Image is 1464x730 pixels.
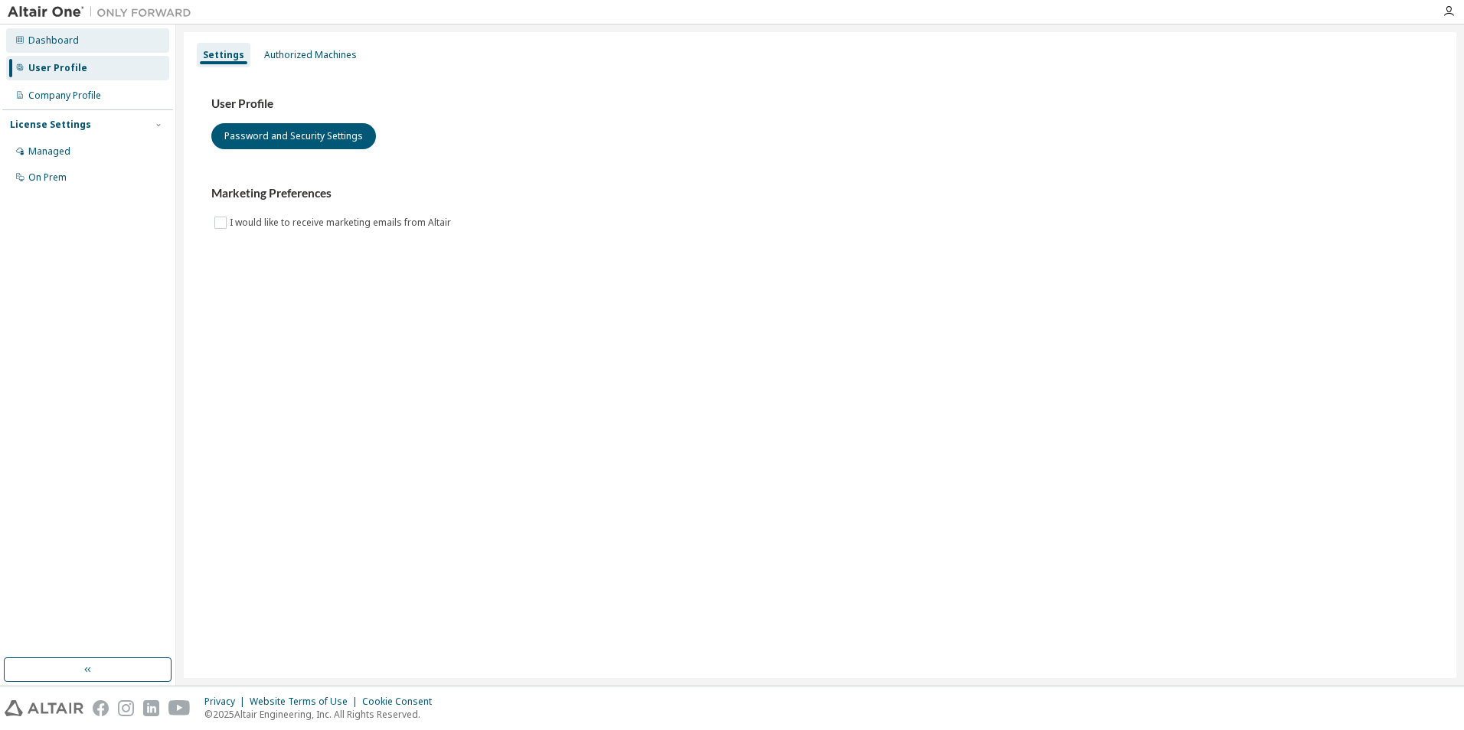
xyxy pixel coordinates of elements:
img: youtube.svg [168,700,191,716]
img: altair_logo.svg [5,700,83,716]
div: Dashboard [28,34,79,47]
div: License Settings [10,119,91,131]
div: User Profile [28,62,87,74]
div: Settings [203,49,244,61]
img: instagram.svg [118,700,134,716]
h3: Marketing Preferences [211,186,1429,201]
div: Website Terms of Use [250,696,362,708]
label: I would like to receive marketing emails from Altair [230,213,454,232]
h3: User Profile [211,96,1429,112]
div: Managed [28,145,70,158]
div: Cookie Consent [362,696,441,708]
p: © 2025 Altair Engineering, Inc. All Rights Reserved. [204,708,441,721]
div: Privacy [204,696,250,708]
div: On Prem [28,171,67,184]
div: Company Profile [28,90,101,102]
img: facebook.svg [93,700,109,716]
img: Altair One [8,5,199,20]
button: Password and Security Settings [211,123,376,149]
img: linkedin.svg [143,700,159,716]
div: Authorized Machines [264,49,357,61]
